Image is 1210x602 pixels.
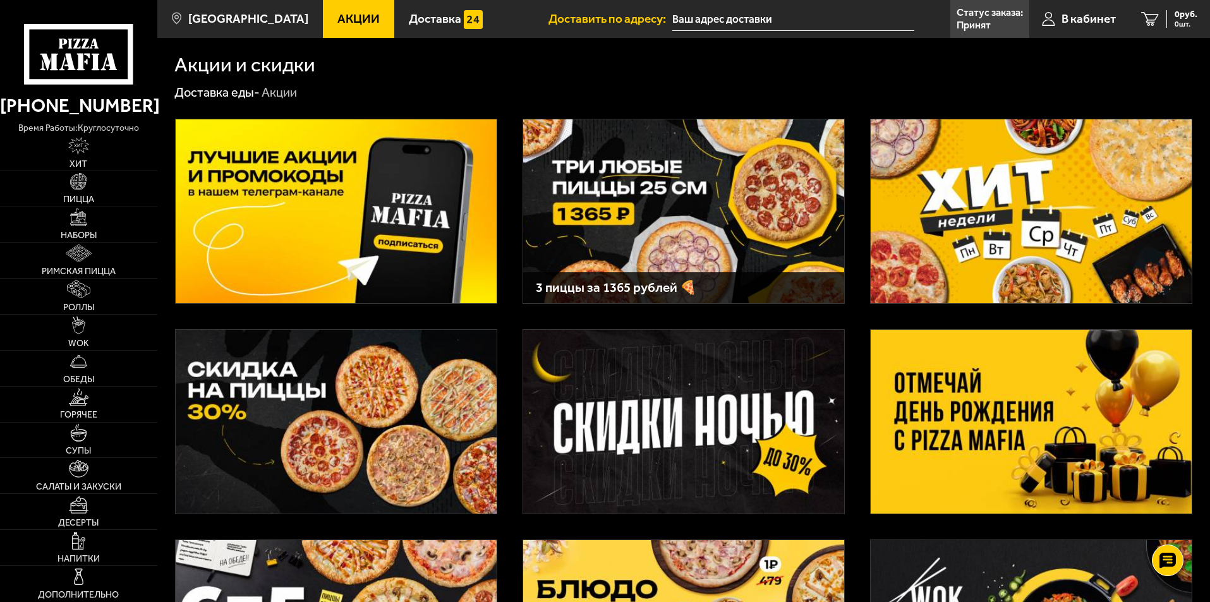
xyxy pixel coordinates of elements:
[58,519,99,527] span: Десерты
[63,375,94,384] span: Обеды
[68,339,89,348] span: WOK
[536,281,832,294] h3: 3 пиццы за 1365 рублей 🍕
[523,119,845,304] a: 3 пиццы за 1365 рублей 🍕
[174,55,315,75] h1: Акции и скидки
[464,10,483,29] img: 15daf4d41897b9f0e9f617042186c801.svg
[957,8,1023,18] p: Статус заказа:
[63,195,94,204] span: Пицца
[1062,13,1116,25] span: В кабинет
[36,483,121,491] span: Салаты и закуски
[70,160,87,169] span: Хит
[1175,10,1197,19] span: 0 руб.
[174,85,260,100] a: Доставка еды-
[38,591,119,599] span: Дополнительно
[42,267,116,276] span: Римская пицца
[672,8,914,31] input: Ваш адрес доставки
[57,555,100,563] span: Напитки
[262,85,297,101] div: Акции
[60,411,97,419] span: Горячее
[409,13,461,25] span: Доставка
[337,13,380,25] span: Акции
[188,13,308,25] span: [GEOGRAPHIC_DATA]
[957,20,991,30] p: Принят
[61,231,97,240] span: Наборы
[548,13,672,25] span: Доставить по адресу:
[63,303,94,312] span: Роллы
[1175,20,1197,28] span: 0 шт.
[66,447,91,455] span: Супы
